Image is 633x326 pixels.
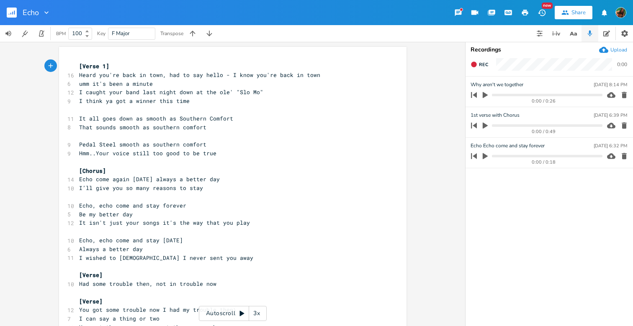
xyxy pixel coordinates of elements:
span: I think ya got a winner this time [79,97,190,105]
div: 0:00 / 0:18 [485,160,602,164]
span: You got some trouble now I had my trouble then\ [79,306,237,313]
div: [DATE] 6:39 PM [594,113,627,118]
span: F Major [112,30,130,37]
span: I’ll give you so many reasons to stay [79,184,203,192]
div: Recordings [471,47,628,53]
span: Echo come again [DATE] always a better day [79,175,220,183]
div: Transpose [160,31,183,36]
button: Upload [599,45,627,54]
div: 3x [249,306,264,321]
span: I caught your band last night down at the ole' "Slo Mo" [79,88,263,96]
button: Share [555,6,592,19]
div: Share [571,9,586,16]
div: New [542,3,553,9]
div: [DATE] 6:32 PM [594,144,627,148]
span: Echo Echo come and stay forever [471,142,545,150]
div: 0:00 [617,62,627,67]
div: [DATE] 8:14 PM [594,82,627,87]
div: 0:00 / 0:49 [485,129,602,134]
span: Echo, echo come and stay forever [79,202,186,209]
span: Hmm..Your voice still too good to be true [79,149,216,157]
span: Why aren't we together [471,81,523,89]
span: Echo, echo come and stay [DATE] [79,236,183,244]
span: [Verse 1] [79,62,109,70]
span: [Verse] [79,298,103,305]
span: 1st verse with Chorus [471,111,520,119]
div: Upload [610,46,627,53]
span: It all goes down as smooth as Southern Comfort [79,115,233,122]
div: Key [97,31,105,36]
button: Rec [467,58,491,71]
span: Echo [23,9,39,16]
button: New [533,5,550,20]
div: BPM [56,31,66,36]
span: Heard you're back in town, had to say hello - I know you're back in town [79,71,320,79]
span: [Verse] [79,271,103,279]
span: It isn't just your songs it's the way that you play [79,219,250,226]
div: Autoscroll [199,306,267,321]
span: I can say a thing or two [79,315,160,322]
span: Pedal Steel smooth as southern comfort [79,141,206,148]
span: Had some trouble then, not in trouble now [79,280,216,287]
span: umm it's been a minute [79,80,153,87]
span: Rec [479,62,488,68]
span: Be my better day [79,210,133,218]
div: 0:00 / 0:26 [485,99,602,103]
span: Always a better day [79,245,143,253]
span: That sounds smooth as southern comfort [79,123,206,131]
span: I wished to [DEMOGRAPHIC_DATA] I never sent you away [79,254,253,262]
img: Susan Rowe [615,7,626,18]
span: [Chorus] [79,167,106,175]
